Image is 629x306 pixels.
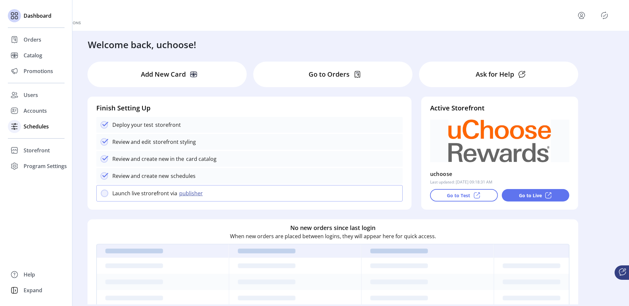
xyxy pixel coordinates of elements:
p: Review and create new [112,172,169,180]
span: Orders [24,36,41,44]
h4: Active Storefront [430,103,569,113]
p: Deploy your test [112,121,153,129]
span: Program Settings [24,162,67,170]
span: Schedules [24,123,49,130]
h3: Welcome back, uchoose! [88,38,196,51]
p: storefront styling [151,138,196,146]
span: Help [24,271,35,278]
p: Launch live strorefront via [112,189,177,197]
span: Promotions [24,67,53,75]
p: uchoose [430,169,452,179]
button: Publisher Panel [599,10,610,21]
p: Add New Card [141,69,186,79]
span: Catalog [24,51,42,59]
p: Review and create new in the [112,155,184,163]
span: Expand [24,286,42,294]
p: Go to Test [447,192,470,199]
span: Accounts [24,107,47,115]
button: menu [576,10,587,21]
p: schedules [169,172,196,180]
h4: Finish Setting Up [96,103,403,113]
p: When new orders are placed between logins, they will appear here for quick access. [230,232,436,240]
p: Ask for Help [476,69,514,79]
span: Storefront [24,146,50,154]
p: Last updated: [DATE] 09:18:31 AM [430,179,492,185]
p: Go to Live [519,192,542,199]
p: Go to Orders [309,69,350,79]
h6: No new orders since last login [290,223,375,232]
p: Review and edit [112,138,151,146]
span: Dashboard [24,12,51,20]
span: Users [24,91,38,99]
p: card catalog [184,155,217,163]
button: publisher [177,189,207,197]
p: storefront [153,121,181,129]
